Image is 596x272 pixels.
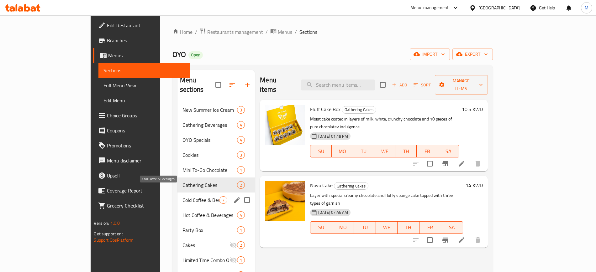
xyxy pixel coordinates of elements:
span: TU [356,223,373,232]
span: SA [444,223,460,232]
svg: Inactive section [229,241,237,249]
div: Gathering Cakes [334,182,368,190]
button: delete [470,156,485,171]
div: Cookies3 [177,147,255,162]
button: SA [438,145,459,157]
span: 1 [237,167,245,173]
span: WE [377,147,393,156]
span: MO [334,147,351,156]
span: 2 [237,242,245,248]
button: MO [332,221,354,234]
div: Mini To-Go Chocolate1 [177,162,255,177]
div: Cakes [182,241,229,249]
a: Choice Groups [93,108,190,123]
a: Support.OpsPlatform [94,236,134,244]
li: / [195,28,197,36]
span: Select to update [423,157,436,170]
h6: 10.5 KWD [462,105,483,114]
span: Gathering Beverages [182,121,237,129]
button: SU [310,221,332,234]
div: Cookies [182,151,237,159]
span: M [585,4,588,11]
span: Gathering Cakes [182,181,237,189]
h2: Menu items [260,75,293,94]
span: Party Box [182,226,237,234]
a: Sections [98,63,190,78]
span: SA [440,147,457,156]
span: Open [188,52,203,58]
button: edit [232,195,242,205]
span: Grocery Checklist [107,202,185,209]
a: Menus [93,48,190,63]
a: Edit Restaurant [93,18,190,33]
button: FR [419,221,441,234]
span: Select section [376,78,389,91]
div: Hot Coffee & Beverages4 [177,208,255,223]
div: Cold Coffee & Beverages7edit [177,192,255,208]
button: Add [389,80,409,90]
p: Layer with special creamy chocolate and fluffy sponge cake topped with three types of garnish [310,192,463,207]
a: Menu disclaimer [93,153,190,168]
div: [GEOGRAPHIC_DATA] [478,4,520,11]
button: export [452,49,493,60]
div: Gathering Cakes2 [177,177,255,192]
a: Restaurants management [200,28,263,36]
span: Sort items [409,80,435,90]
li: / [295,28,297,36]
div: items [237,181,245,189]
li: / [266,28,268,36]
span: MO [335,223,351,232]
span: FR [419,147,435,156]
button: TH [398,221,419,234]
span: Add [391,81,408,89]
span: SU [313,147,329,156]
button: TH [395,145,417,157]
span: TH [398,147,414,156]
span: Menus [278,28,292,36]
h2: Menu sections [180,75,215,94]
span: Novo Cake [310,181,333,190]
div: Open [188,51,203,59]
img: Novo Cake [265,181,305,221]
span: Limited Time Combo Offer [182,256,229,264]
div: New Summer Ice Cream3 [177,102,255,117]
span: 1.0.0 [110,219,120,227]
span: Edit Restaurant [107,22,185,29]
img: Fluff Cake Box [265,105,305,145]
button: SU [310,145,332,157]
span: SU [313,223,330,232]
div: items [237,106,245,114]
span: 4 [237,122,245,128]
button: Add section [240,77,255,92]
span: Sort sections [225,77,240,92]
button: FR [417,145,438,157]
span: Sections [103,67,185,74]
div: New Summer Ice Cream [182,106,237,114]
div: items [237,166,245,174]
span: Menus [108,52,185,59]
span: 1 [237,227,245,233]
a: Promotions [93,138,190,153]
div: items [237,226,245,234]
button: TU [354,221,376,234]
span: Version: [94,219,109,227]
span: Hot Coffee & Beverages [182,211,237,219]
button: WE [376,221,398,234]
a: Full Menu View [98,78,190,93]
span: 4 [237,137,245,143]
div: OYO Specials4 [177,132,255,147]
a: Grocery Checklist [93,198,190,213]
div: Gathering Cakes [342,106,376,114]
div: Gathering Beverages4 [177,117,255,132]
a: Edit Menu [98,93,190,108]
a: Coverage Report [93,183,190,198]
span: 3 [237,107,245,113]
span: 7 [220,197,227,203]
a: Edit menu item [458,160,465,167]
span: Sort [414,81,431,89]
span: Full Menu View [103,82,185,89]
